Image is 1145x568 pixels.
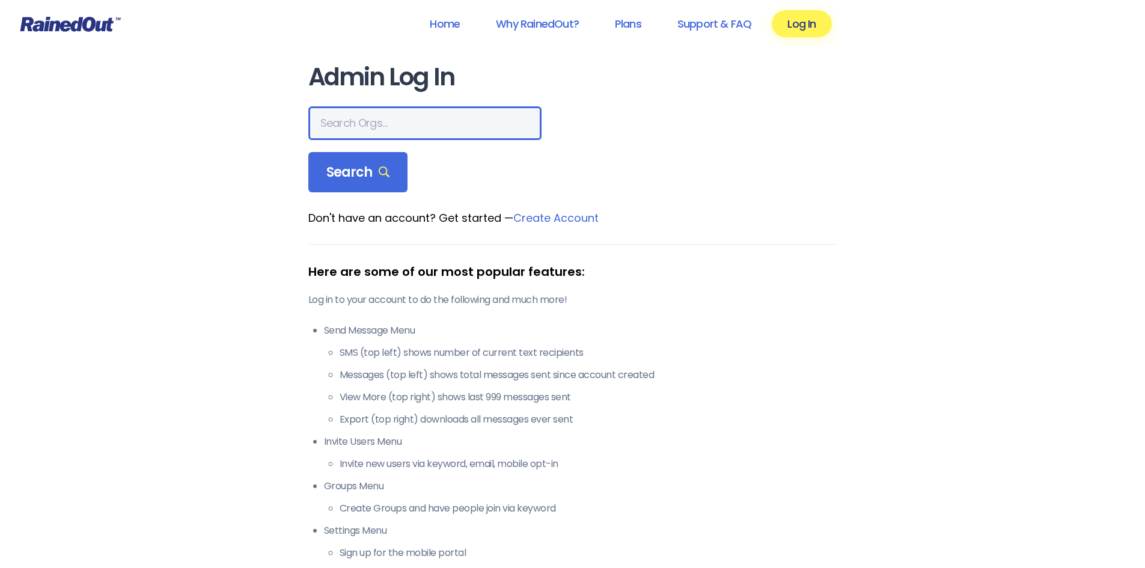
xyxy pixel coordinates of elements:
li: Sign up for the mobile portal [340,546,837,560]
div: Search [308,152,408,193]
a: Why RainedOut? [480,10,594,37]
a: Create Account [513,210,599,225]
li: SMS (top left) shows number of current text recipients [340,346,837,360]
li: Invite Users Menu [324,435,837,471]
a: Home [414,10,475,37]
a: Plans [599,10,657,37]
input: Search Orgs… [308,106,542,140]
div: Here are some of our most popular features: [308,263,837,281]
p: Log in to your account to do the following and much more! [308,293,837,307]
h1: Admin Log In [308,64,837,91]
span: Search [326,164,390,181]
li: Groups Menu [324,479,837,516]
li: Messages (top left) shows total messages sent since account created [340,368,837,382]
li: View More (top right) shows last 999 messages sent [340,390,837,405]
li: Create Groups and have people join via keyword [340,501,837,516]
li: Send Message Menu [324,323,837,427]
a: Log In [772,10,831,37]
li: Export (top right) downloads all messages ever sent [340,412,837,427]
li: Invite new users via keyword, email, mobile opt-in [340,457,837,471]
a: Support & FAQ [662,10,767,37]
